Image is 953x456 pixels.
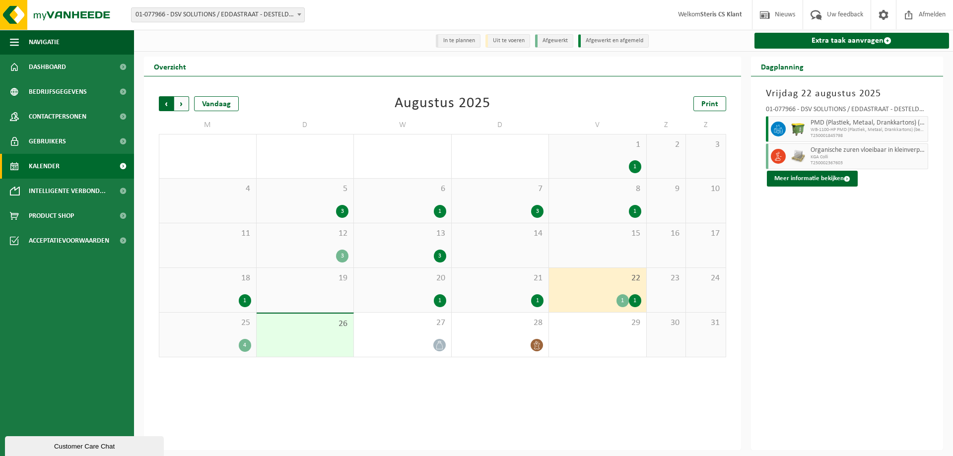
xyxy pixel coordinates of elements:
[691,139,720,150] span: 3
[29,79,87,104] span: Bedrijfsgegevens
[29,104,86,129] span: Contactpersonen
[395,96,490,111] div: Augustus 2025
[336,250,348,262] div: 3
[5,434,166,456] iframe: chat widget
[457,228,544,239] span: 14
[652,139,681,150] span: 2
[159,116,257,134] td: M
[549,116,647,134] td: V
[652,184,681,195] span: 9
[693,96,726,111] a: Print
[262,319,349,329] span: 26
[164,184,251,195] span: 4
[434,250,446,262] div: 3
[257,116,354,134] td: D
[691,318,720,328] span: 31
[29,228,109,253] span: Acceptatievoorwaarden
[159,96,174,111] span: Vorige
[811,146,926,154] span: Organische zuren vloeibaar in kleinverpakking
[29,30,60,55] span: Navigatie
[811,119,926,127] span: PMD (Plastiek, Metaal, Drankkartons) (bedrijven)
[811,133,926,139] span: T250001845798
[691,228,720,239] span: 17
[239,339,251,352] div: 4
[554,318,641,328] span: 29
[791,149,806,164] img: LP-PA-00000-WDN-11
[554,228,641,239] span: 15
[457,273,544,284] span: 21
[29,203,74,228] span: Product Shop
[531,294,544,307] div: 1
[29,55,66,79] span: Dashboard
[616,294,629,307] div: 1
[701,100,718,108] span: Print
[457,318,544,328] span: 28
[164,228,251,239] span: 11
[29,129,66,154] span: Gebruikers
[262,228,349,239] span: 12
[174,96,189,111] span: Volgende
[535,34,573,48] li: Afgewerkt
[754,33,950,49] a: Extra taak aanvragen
[29,179,106,203] span: Intelligente verbond...
[485,34,530,48] li: Uit te voeren
[767,171,858,187] button: Meer informatie bekijken
[629,160,641,173] div: 1
[452,116,549,134] td: D
[434,294,446,307] div: 1
[629,205,641,218] div: 1
[647,116,686,134] td: Z
[531,205,544,218] div: 3
[691,184,720,195] span: 10
[359,273,446,284] span: 20
[359,318,446,328] span: 27
[791,122,806,136] img: WB-1100-HPE-GN-50
[652,318,681,328] span: 30
[436,34,480,48] li: In te plannen
[554,139,641,150] span: 1
[164,273,251,284] span: 18
[29,154,60,179] span: Kalender
[359,228,446,239] span: 13
[578,34,649,48] li: Afgewerkt en afgemeld
[811,127,926,133] span: WB-1100-HP PMD (Plastiek, Metaal, Drankkartons) (bedrijven)
[457,184,544,195] span: 7
[686,116,726,134] td: Z
[354,116,452,134] td: W
[434,205,446,218] div: 1
[144,57,196,76] h2: Overzicht
[629,294,641,307] div: 1
[554,273,641,284] span: 22
[652,228,681,239] span: 16
[691,273,720,284] span: 24
[751,57,814,76] h2: Dagplanning
[811,154,926,160] span: KGA Colli
[766,86,929,101] h3: Vrijdag 22 augustus 2025
[766,106,929,116] div: 01-077966 - DSV SOLUTIONS / EDDASTRAAT - DESTELDONK
[262,184,349,195] span: 5
[132,8,304,22] span: 01-077966 - DSV SOLUTIONS / EDDASTRAAT - DESTELDONK
[700,11,742,18] strong: Steris CS Klant
[164,318,251,328] span: 25
[194,96,239,111] div: Vandaag
[811,160,926,166] span: T250002367603
[359,184,446,195] span: 6
[336,205,348,218] div: 3
[554,184,641,195] span: 8
[652,273,681,284] span: 23
[239,294,251,307] div: 1
[262,273,349,284] span: 19
[131,7,305,22] span: 01-077966 - DSV SOLUTIONS / EDDASTRAAT - DESTELDONK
